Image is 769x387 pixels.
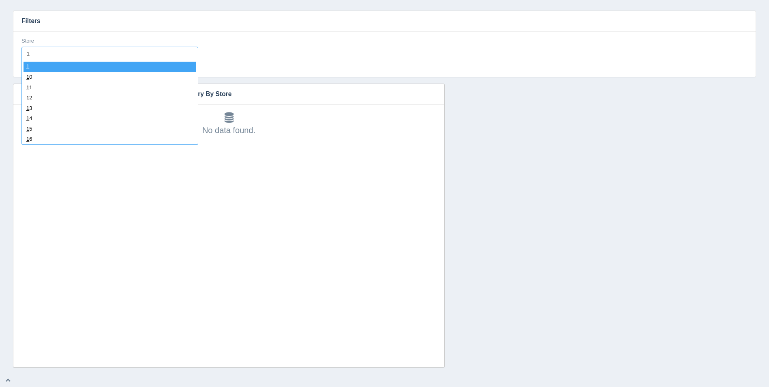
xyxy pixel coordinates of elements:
[24,134,196,145] div: 6
[24,114,196,124] div: 4
[26,126,29,132] span: 1
[26,95,29,101] span: 1
[26,74,29,80] span: 1
[26,63,29,69] span: 1
[26,115,29,121] span: 1
[26,84,29,90] span: 1
[24,124,196,135] div: 5
[26,136,29,142] span: 1
[24,83,196,93] div: 1
[24,103,196,114] div: 3
[24,72,196,83] div: 0
[24,93,196,103] div: 2
[26,105,29,111] span: 1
